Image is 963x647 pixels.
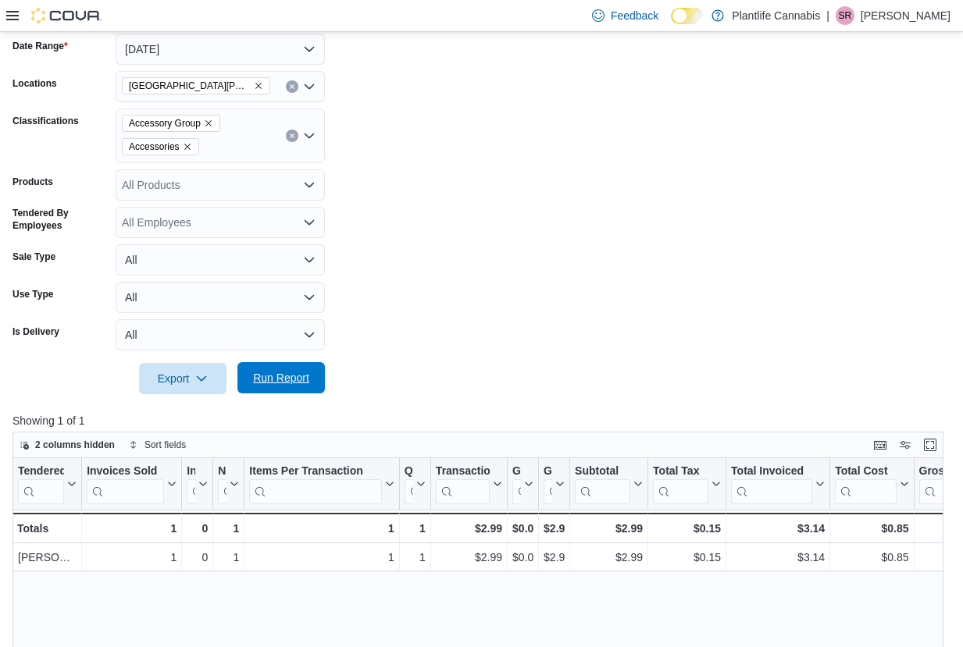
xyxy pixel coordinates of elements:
[839,6,852,25] span: SR
[835,519,908,538] div: $0.85
[187,464,195,504] div: Invoices Ref
[249,549,394,567] div: 1
[12,325,59,338] label: Is Delivery
[575,519,643,538] div: $2.99
[836,6,854,25] div: Skyler Rowsell
[826,6,829,25] p: |
[148,363,217,394] span: Export
[204,119,213,128] button: Remove Accessory Group from selection in this group
[122,138,199,155] span: Accessories
[129,116,201,131] span: Accessory Group
[17,519,77,538] div: Totals
[218,549,239,567] div: 1
[544,549,565,567] div: $2.99
[575,549,643,567] div: $2.99
[31,8,102,23] img: Cova
[731,519,825,538] div: $3.14
[671,8,704,24] input: Dark Mode
[405,519,426,538] div: 1
[303,80,316,93] button: Open list of options
[871,435,890,454] button: Keyboard shortcuts
[116,282,325,313] button: All
[835,464,896,479] div: Total Cost
[122,115,220,132] span: Accessory Group
[144,439,186,451] span: Sort fields
[253,370,309,386] span: Run Report
[405,464,426,504] button: Qty Per Transaction
[87,464,177,504] button: Invoices Sold
[187,464,208,504] button: Invoices Ref
[896,435,915,454] button: Display options
[436,464,490,504] div: Transaction Average
[611,8,658,23] span: Feedback
[13,435,121,454] button: 2 columns hidden
[12,413,953,428] p: Showing 1 of 1
[123,435,192,454] button: Sort fields
[12,176,53,188] label: Products
[129,78,251,94] span: [GEOGRAPHIC_DATA][PERSON_NAME] - [GEOGRAPHIC_DATA]
[512,549,533,567] div: $0.00
[405,464,413,504] div: Qty Per Transaction
[218,464,226,504] div: Net Sold
[653,549,721,567] div: $0.15
[187,464,195,479] div: Invoices Ref
[303,216,316,229] button: Open list of options
[12,40,68,52] label: Date Range
[249,464,382,504] div: Items Per Transaction
[575,464,643,504] button: Subtotal
[237,362,325,393] button: Run Report
[35,439,115,451] span: 2 columns hidden
[12,288,53,300] label: Use Type
[18,464,77,504] button: Tendered Employee
[544,464,565,504] button: Gross Sales
[12,251,55,263] label: Sale Type
[653,519,721,538] div: $0.15
[87,549,177,567] div: 1
[512,519,533,538] div: $0.00
[187,549,208,567] div: 0
[116,244,325,276] button: All
[436,464,490,479] div: Transaction Average
[218,464,226,479] div: Net Sold
[183,142,192,151] button: Remove Accessories from selection in this group
[405,464,413,479] div: Qty Per Transaction
[187,519,208,538] div: 0
[254,81,263,91] button: Remove Fort McMurray - Eagle Ridge from selection in this group
[249,464,382,479] div: Items Per Transaction
[405,549,426,567] div: 1
[512,464,521,504] div: Gift Card Sales
[653,464,708,479] div: Total Tax
[303,130,316,142] button: Open list of options
[286,130,298,142] button: Clear input
[512,464,533,504] button: Gift Cards
[653,464,721,504] button: Total Tax
[116,319,325,350] button: All
[835,464,896,504] div: Total Cost
[18,464,64,504] div: Tendered Employee
[218,519,239,538] div: 1
[303,179,316,191] button: Open list of options
[835,549,908,567] div: $0.85
[122,77,270,94] span: Fort McMurray - Eagle Ridge
[436,549,502,567] div: $2.99
[436,519,502,538] div: $2.99
[116,34,325,65] button: [DATE]
[512,464,521,479] div: Gift Cards
[18,464,64,479] div: Tendered Employee
[87,464,164,479] div: Invoices Sold
[139,363,226,394] button: Export
[732,6,820,25] p: Plantlife Cannabis
[921,435,940,454] button: Enter fullscreen
[436,464,502,504] button: Transaction Average
[249,464,394,504] button: Items Per Transaction
[87,519,177,538] div: 1
[12,77,57,90] label: Locations
[249,519,394,538] div: 1
[575,464,630,504] div: Subtotal
[731,464,825,504] button: Total Invoiced
[18,549,77,567] div: [PERSON_NAME]
[12,207,109,232] label: Tendered By Employees
[575,464,630,479] div: Subtotal
[544,464,552,479] div: Gross Sales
